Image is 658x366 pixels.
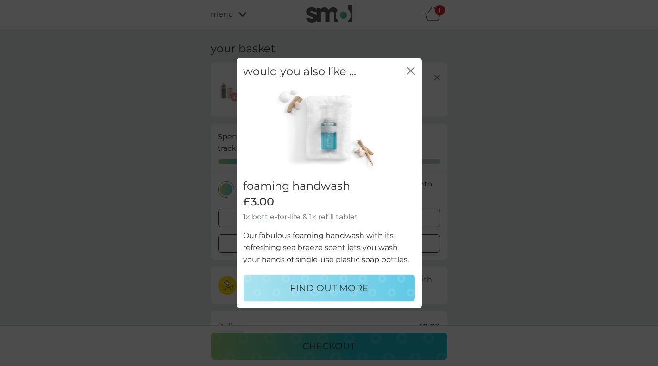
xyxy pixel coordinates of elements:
button: FIND OUT MORE [244,275,415,302]
h2: foaming handwash [244,180,415,193]
p: Our fabulous foaming handwash with its refreshing sea breeze scent lets you wash your hands of si... [244,230,415,265]
p: 1x bottle-for-life & 1x refill tablet [244,211,415,223]
button: close [407,66,415,76]
h2: would you also like ... [244,64,357,78]
span: £3.00 [244,195,275,209]
p: FIND OUT MORE [290,281,368,295]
